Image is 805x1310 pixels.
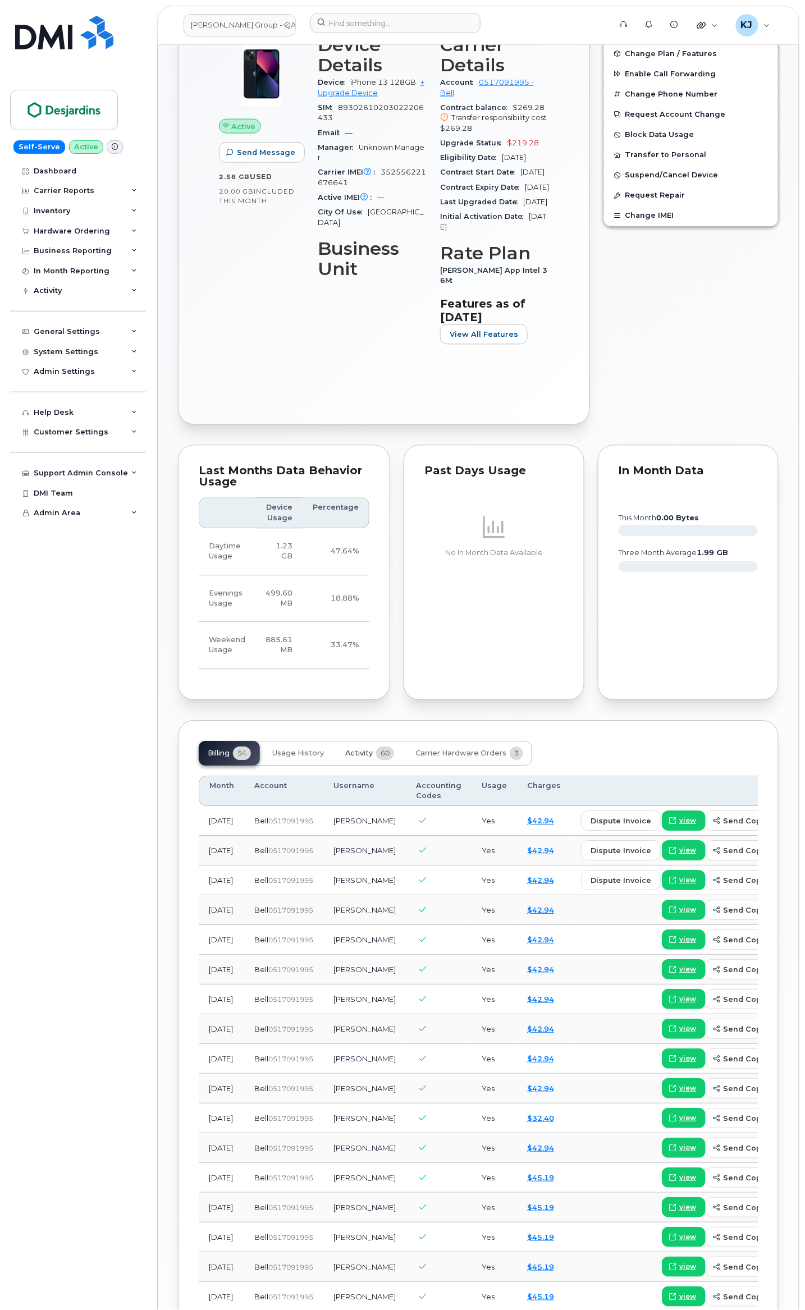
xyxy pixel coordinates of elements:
span: send copy [723,1024,765,1035]
tr: Weekdays from 6:00pm to 8:00am [199,576,369,623]
span: — [345,129,353,137]
td: [PERSON_NAME] [323,807,406,836]
span: Bell [254,1144,268,1153]
span: 3 [510,747,523,761]
span: $219.28 [507,139,539,147]
td: [DATE] [199,1045,244,1074]
div: Past Days Usage [424,466,564,477]
button: send copy [706,1227,775,1248]
button: Suspend/Cancel Device [604,165,778,185]
td: Yes [472,926,517,955]
td: 1.23 GB [255,529,303,576]
span: Upgrade Status [440,139,507,147]
a: $45.19 [527,1203,554,1212]
td: [DATE] [199,955,244,985]
td: [DATE] [199,836,244,866]
span: dispute invoice [591,816,651,827]
a: $45.19 [527,1263,554,1272]
button: Enable Call Forwarding [604,64,778,84]
span: $269.28 [440,103,549,134]
span: view [679,1143,696,1153]
a: $42.94 [527,1084,554,1093]
button: send copy [706,811,775,831]
button: send copy [706,900,775,920]
button: send copy [706,990,775,1010]
td: Yes [472,1104,517,1134]
button: dispute invoice [581,811,661,831]
span: Bell [254,846,268,855]
span: Manager [318,143,359,152]
a: $42.94 [527,876,554,885]
span: Device [318,78,350,86]
span: Bell [254,1055,268,1064]
td: [DATE] [199,1074,244,1104]
td: [PERSON_NAME] [323,896,406,926]
th: Percentage [303,498,369,529]
span: Suspend/Cancel Device [625,171,719,180]
span: Unknown Manager [318,143,424,162]
span: 89302610203022206433 [318,103,424,122]
span: Bell [254,906,268,915]
a: $42.94 [527,995,554,1004]
td: 33.47% [303,622,369,670]
span: 0517091995 [268,1174,313,1183]
td: [PERSON_NAME] [323,836,406,866]
tspan: 0.00 Bytes [657,514,699,523]
a: view [662,811,706,831]
span: 0517091995 [268,966,313,974]
td: [DATE] [199,1253,244,1282]
td: [DATE] [199,1223,244,1253]
button: Change Plan / Features [604,44,778,64]
span: Bell [254,1084,268,1093]
span: Carrier Hardware Orders [415,749,506,758]
text: this month [618,514,699,523]
button: dispute invoice [581,871,661,891]
span: Bell [254,995,268,1004]
h3: Carrier Details [440,35,549,75]
span: send copy [723,1262,765,1273]
span: $269.28 [440,124,472,132]
a: + Upgrade Device [318,78,424,97]
a: $42.94 [527,1144,554,1153]
td: 47.64% [303,529,369,576]
tspan: 1.99 GB [697,549,729,557]
span: — [377,193,385,201]
td: [DATE] [199,926,244,955]
td: Yes [472,1253,517,1282]
td: [PERSON_NAME] [323,1104,406,1134]
td: [DATE] [199,1134,244,1164]
span: Carrier IMEI [318,168,381,176]
span: view [679,1292,696,1302]
span: view [679,1203,696,1213]
span: Account [440,78,479,86]
span: Initial Activation Date [440,212,529,221]
button: send copy [706,1109,775,1129]
button: Block Data Usage [604,125,778,145]
a: view [662,1168,706,1188]
td: [PERSON_NAME] [323,866,406,896]
td: [PERSON_NAME] [323,1223,406,1253]
span: send copy [723,1143,765,1154]
span: view [679,1084,696,1094]
span: Bell [254,817,268,826]
span: 0517091995 [268,906,313,915]
text: three month average [618,549,729,557]
td: Yes [472,866,517,896]
th: Username [323,776,406,807]
a: view [662,930,706,950]
span: view [679,1024,696,1034]
span: send copy [723,1292,765,1303]
td: [DATE] [199,1164,244,1193]
span: 352556221676641 [318,168,426,186]
span: used [250,172,272,181]
th: Account [244,776,323,807]
h3: Device Details [318,35,427,75]
span: Active IMEI [318,193,377,201]
a: $32.40 [527,1114,554,1123]
span: [DATE] [440,212,546,231]
tr: Friday from 6:00pm to Monday 8:00am [199,622,369,670]
span: Activity [345,749,373,758]
span: send copy [723,816,765,827]
span: Bell [254,965,268,974]
td: [PERSON_NAME] [323,1015,406,1045]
